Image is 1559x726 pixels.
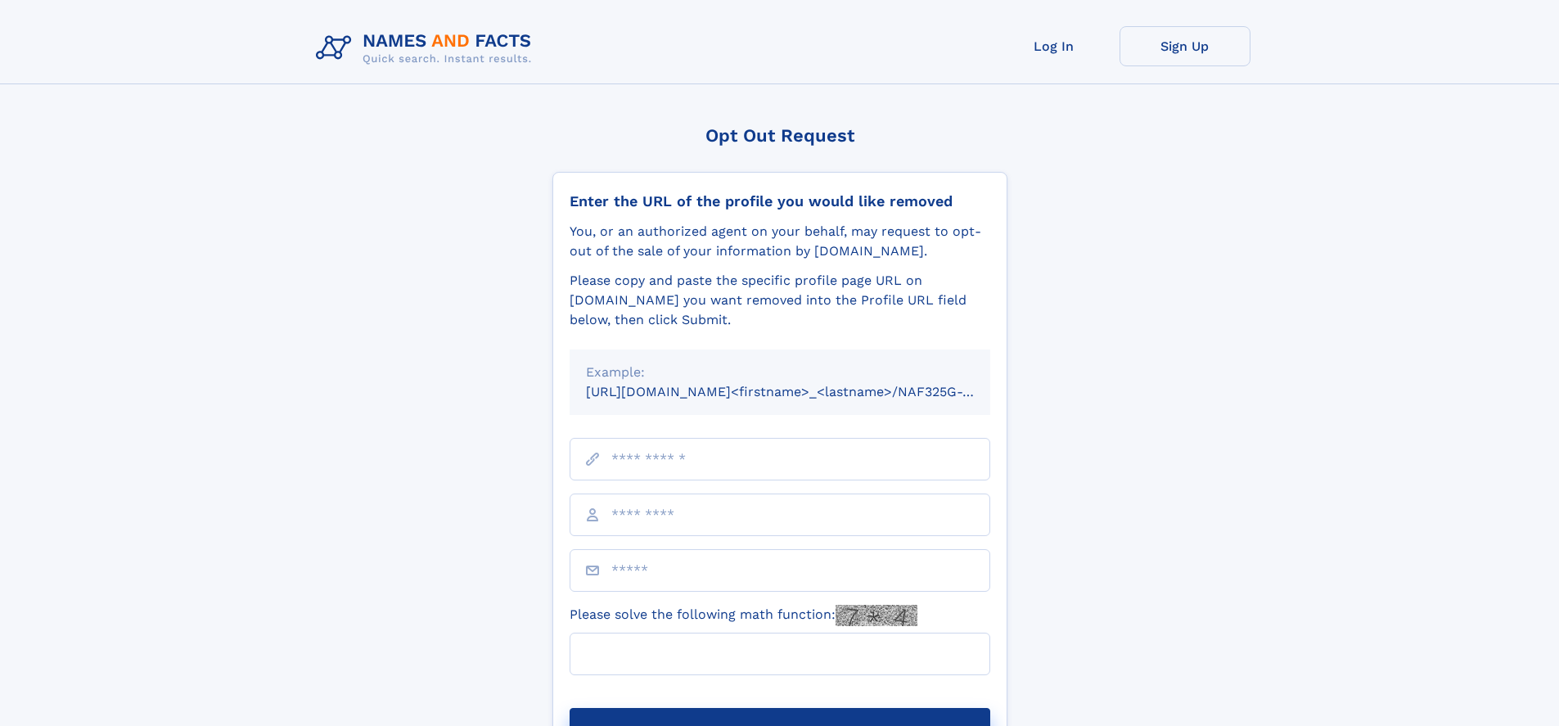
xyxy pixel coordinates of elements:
[586,363,974,382] div: Example:
[570,222,990,261] div: You, or an authorized agent on your behalf, may request to opt-out of the sale of your informatio...
[586,384,1021,399] small: [URL][DOMAIN_NAME]<firstname>_<lastname>/NAF325G-xxxxxxxx
[570,605,917,626] label: Please solve the following math function:
[989,26,1120,66] a: Log In
[570,192,990,210] div: Enter the URL of the profile you would like removed
[1120,26,1250,66] a: Sign Up
[309,26,545,70] img: Logo Names and Facts
[570,271,990,330] div: Please copy and paste the specific profile page URL on [DOMAIN_NAME] you want removed into the Pr...
[552,125,1007,146] div: Opt Out Request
